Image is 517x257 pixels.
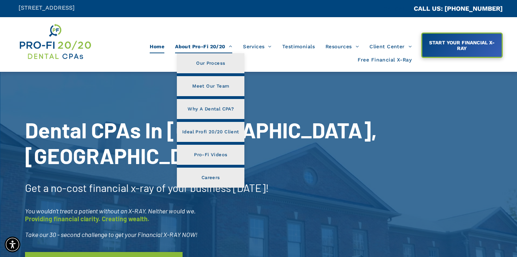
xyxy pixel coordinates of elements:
a: Services [238,40,277,53]
span: Meet Our Team [192,81,229,91]
a: Why A Dental CPA? [177,99,244,119]
span: Pro-Fi Videos [194,150,227,159]
a: About Pro-Fi 20/20 [170,40,238,53]
a: Testimonials [277,40,320,53]
span: [STREET_ADDRESS] [19,4,75,11]
a: Our Process [177,53,244,73]
span: About Pro-Fi 20/20 [175,40,232,53]
span: Why A Dental CPA? [188,104,234,114]
a: Meet Our Team [177,76,244,96]
span: Get a [25,181,49,194]
span: Take our 30 - second challenge to get your Financial X-RAY NOW! [25,231,198,238]
span: Our Process [196,59,225,68]
span: of your business [DATE]! [156,181,269,194]
span: no-cost financial x-ray [51,181,154,194]
a: START YOUR FINANCIAL X-RAY [421,33,503,58]
span: Dental CPAs In [GEOGRAPHIC_DATA], [GEOGRAPHIC_DATA] [25,117,377,168]
a: CALL US: [PHONE_NUMBER] [414,5,503,12]
a: Ideal Profi 20/20 Client [177,122,244,142]
a: Client Center [364,40,417,53]
a: Careers [177,168,244,188]
span: Providing financial clarity. Creating wealth. [25,215,149,223]
img: Get Dental CPA Consulting, Bookkeeping, & Bank Loans [19,23,92,61]
a: Pro-Fi Videos [177,145,244,165]
span: Ideal Profi 20/20 Client [182,127,239,137]
span: CA::CALLC [383,5,414,12]
div: Accessibility Menu [5,237,20,252]
span: You wouldn’t treat a patient without an X-RAY. Neither would we. [25,207,196,215]
a: Free Financial X-Ray [352,53,417,67]
span: Careers [202,173,220,182]
a: Resources [320,40,364,53]
a: Home [144,40,170,53]
span: START YOUR FINANCIAL X-RAY [423,36,501,55]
